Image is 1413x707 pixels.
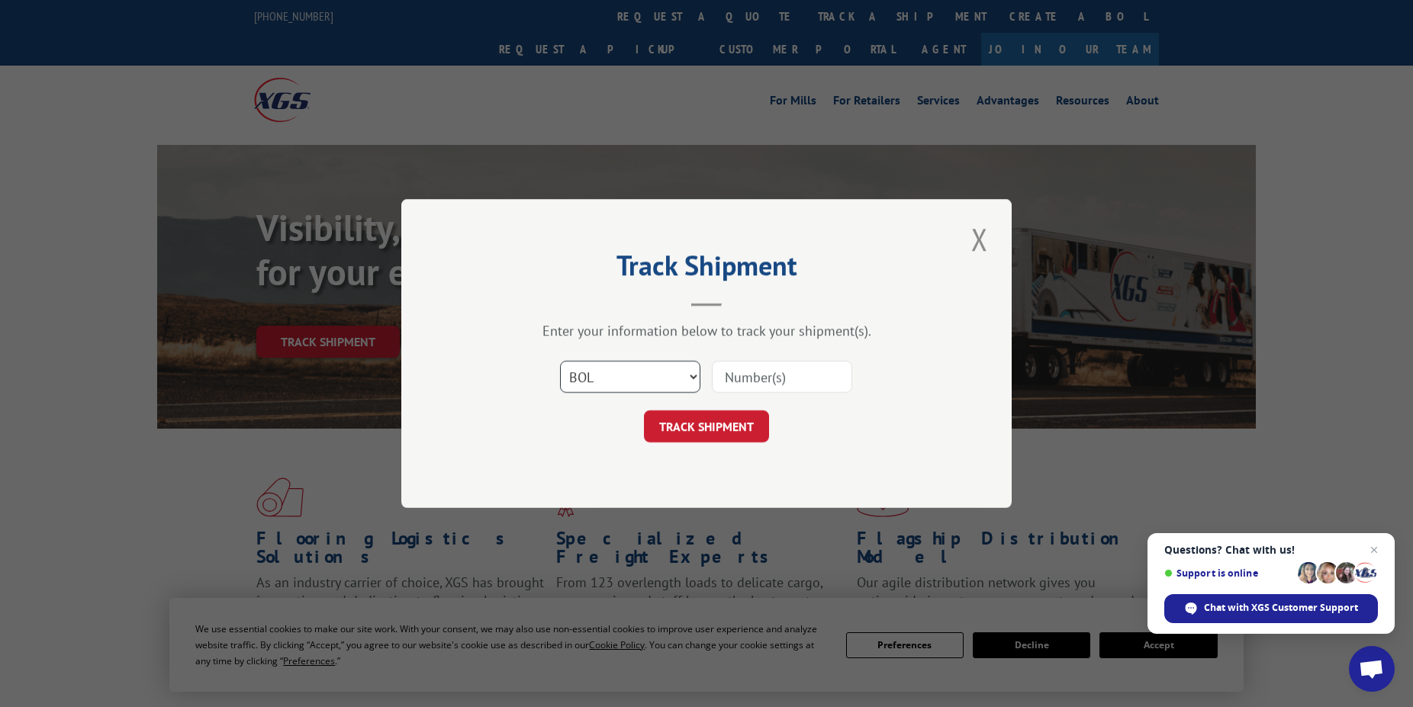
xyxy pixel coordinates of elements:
[1164,544,1378,556] span: Questions? Chat with us!
[967,218,993,260] button: Close modal
[644,410,769,442] button: TRACK SHIPMENT
[712,361,852,393] input: Number(s)
[1204,601,1358,615] span: Chat with XGS Customer Support
[1164,594,1378,623] span: Chat with XGS Customer Support
[1164,567,1292,579] span: Support is online
[478,322,935,339] div: Enter your information below to track your shipment(s).
[478,255,935,284] h2: Track Shipment
[1349,646,1395,692] a: Open chat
